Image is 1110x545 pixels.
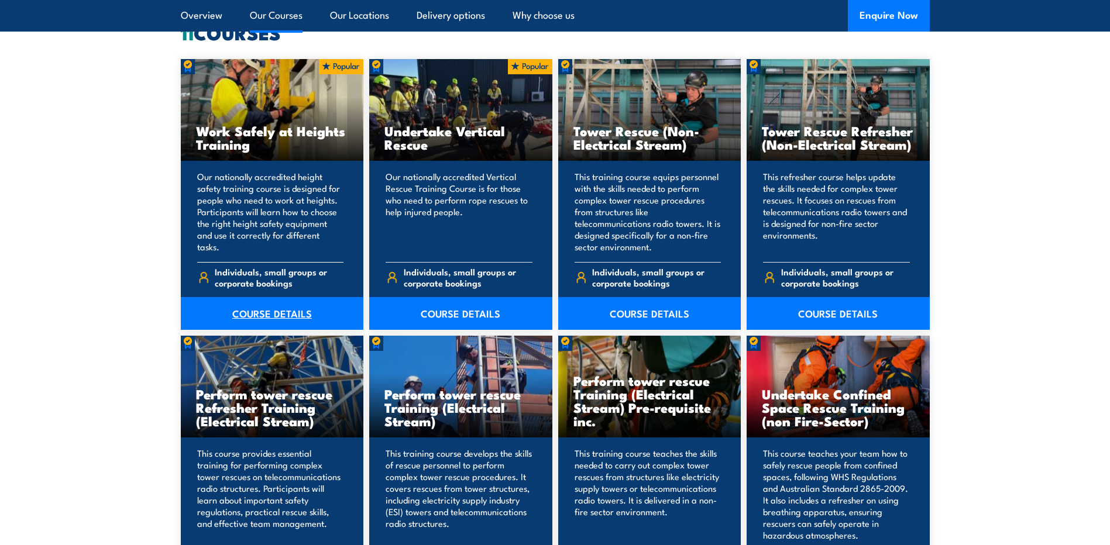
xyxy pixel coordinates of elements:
[763,171,910,253] p: This refresher course helps update the skills needed for complex tower rescues. It focuses on res...
[386,171,532,253] p: Our nationally accredited Vertical Rescue Training Course is for those who need to perform rope r...
[196,124,349,151] h3: Work Safely at Heights Training
[763,447,910,541] p: This course teaches your team how to safely rescue people from confined spaces, following WHS Reg...
[575,171,721,253] p: This training course equips personnel with the skills needed to perform complex tower rescue proc...
[573,124,726,151] h3: Tower Rescue (Non-Electrical Stream)
[215,266,343,288] span: Individuals, small groups or corporate bookings
[196,387,349,427] h3: Perform tower rescue Refresher Training (Electrical Stream)
[181,18,194,47] strong: 11
[558,297,741,330] a: COURSE DETAILS
[384,124,537,151] h3: Undertake Vertical Rescue
[762,124,915,151] h3: Tower Rescue Refresher (Non-Electrical Stream)
[592,266,721,288] span: Individuals, small groups or corporate bookings
[181,297,364,330] a: COURSE DETAILS
[386,447,532,541] p: This training course develops the skills of rescue personnel to perform complex tower rescue proc...
[384,387,537,427] h3: Perform tower rescue Training (Electrical Stream)
[369,297,552,330] a: COURSE DETAILS
[781,266,910,288] span: Individuals, small groups or corporate bookings
[575,447,721,541] p: This training course teaches the skills needed to carry out complex tower rescues from structures...
[404,266,532,288] span: Individuals, small groups or corporate bookings
[181,24,930,40] h2: COURSES
[747,297,930,330] a: COURSE DETAILS
[762,387,915,427] h3: Undertake Confined Space Rescue Training (non Fire-Sector)
[573,374,726,427] h3: Perform tower rescue Training (Electrical Stream) Pre-requisite inc.
[197,171,344,253] p: Our nationally accredited height safety training course is designed for people who need to work a...
[197,447,344,541] p: This course provides essential training for performing complex tower rescues on telecommunication...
